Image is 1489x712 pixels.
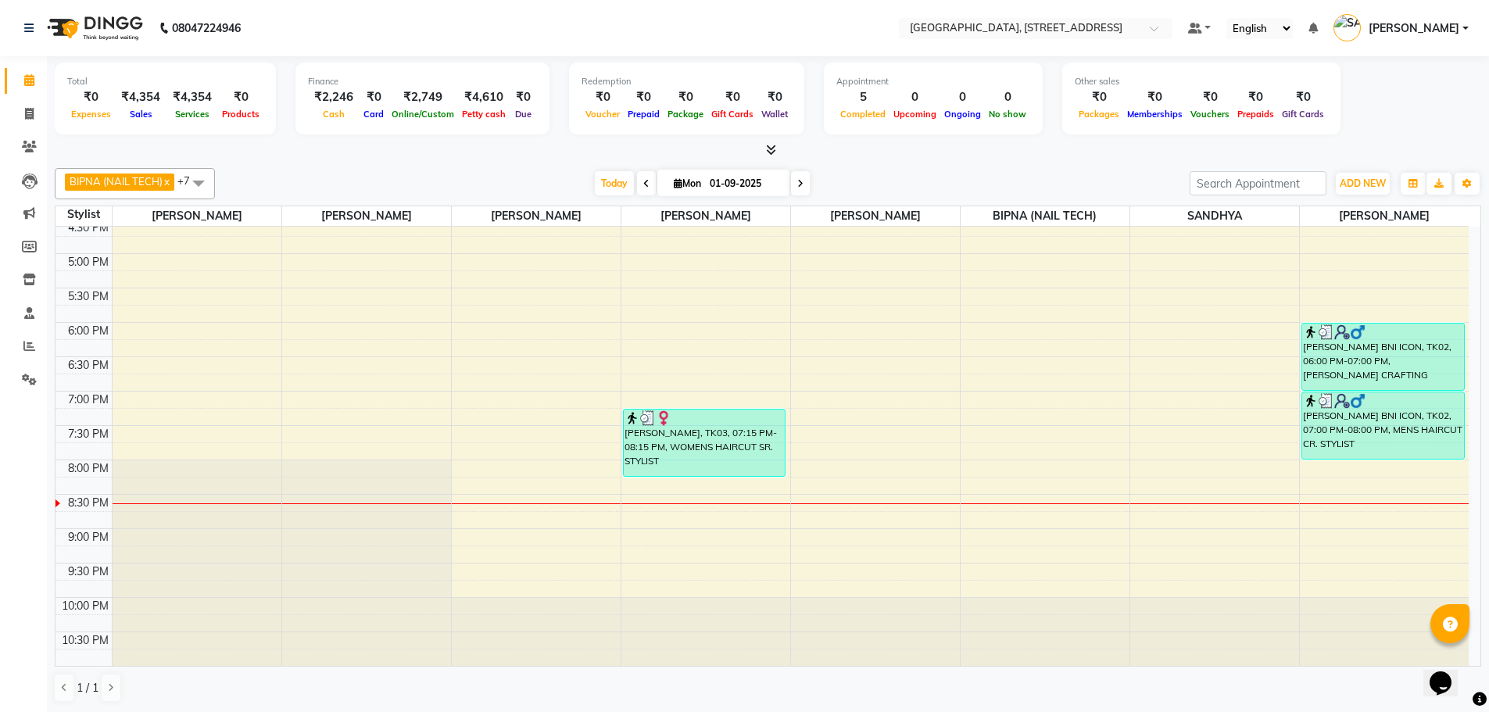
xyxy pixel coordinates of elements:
[1340,177,1386,189] span: ADD NEW
[65,564,112,580] div: 9:30 PM
[940,88,985,106] div: 0
[621,206,790,226] span: [PERSON_NAME]
[65,357,112,374] div: 6:30 PM
[360,109,388,120] span: Card
[59,632,112,649] div: 10:30 PM
[1369,20,1459,37] span: [PERSON_NAME]
[836,88,889,106] div: 5
[707,109,757,120] span: Gift Cards
[65,426,112,442] div: 7:30 PM
[1336,173,1390,195] button: ADD NEW
[1333,14,1361,41] img: SANJU CHHETRI
[388,88,458,106] div: ₹2,749
[510,88,537,106] div: ₹0
[1187,88,1233,106] div: ₹0
[65,392,112,408] div: 7:00 PM
[319,109,349,120] span: Cash
[1123,88,1187,106] div: ₹0
[308,75,537,88] div: Finance
[985,109,1030,120] span: No show
[791,206,960,226] span: [PERSON_NAME]
[67,88,115,106] div: ₹0
[624,410,786,476] div: [PERSON_NAME], TK03, 07:15 PM-08:15 PM, WOMENS HAIRCUT SR. STYLIST
[1302,392,1464,459] div: [PERSON_NAME] BNI ICON, TK02, 07:00 PM-08:00 PM, MENS HAIRCUT CR. STYLIST
[65,288,112,305] div: 5:30 PM
[757,109,792,120] span: Wallet
[1123,109,1187,120] span: Memberships
[65,323,112,339] div: 6:00 PM
[961,206,1129,226] span: BIPNA (NAIL TECH)
[126,109,156,120] span: Sales
[1233,109,1278,120] span: Prepaids
[65,460,112,477] div: 8:00 PM
[582,109,624,120] span: Voucher
[1075,75,1328,88] div: Other sales
[664,88,707,106] div: ₹0
[511,109,535,120] span: Due
[172,6,241,50] b: 08047224946
[388,109,458,120] span: Online/Custom
[1075,88,1123,106] div: ₹0
[55,206,112,223] div: Stylist
[458,109,510,120] span: Petty cash
[40,6,147,50] img: logo
[458,88,510,106] div: ₹4,610
[65,254,112,270] div: 5:00 PM
[115,88,166,106] div: ₹4,354
[163,175,170,188] a: x
[582,88,624,106] div: ₹0
[65,220,112,236] div: 4:30 PM
[836,109,889,120] span: Completed
[218,88,263,106] div: ₹0
[664,109,707,120] span: Package
[70,175,163,188] span: BIPNA (NAIL TECH)
[308,88,360,106] div: ₹2,246
[757,88,792,106] div: ₹0
[65,495,112,511] div: 8:30 PM
[1075,109,1123,120] span: Packages
[282,206,451,226] span: [PERSON_NAME]
[67,75,263,88] div: Total
[67,109,115,120] span: Expenses
[452,206,621,226] span: [PERSON_NAME]
[624,88,664,106] div: ₹0
[166,88,218,106] div: ₹4,354
[1300,206,1469,226] span: [PERSON_NAME]
[1278,109,1328,120] span: Gift Cards
[889,109,940,120] span: Upcoming
[1130,206,1299,226] span: SANDHYA
[595,171,634,195] span: Today
[582,75,792,88] div: Redemption
[1187,109,1233,120] span: Vouchers
[624,109,664,120] span: Prepaid
[940,109,985,120] span: Ongoing
[1233,88,1278,106] div: ₹0
[705,172,783,195] input: 2025-09-01
[65,529,112,546] div: 9:00 PM
[985,88,1030,106] div: 0
[59,598,112,614] div: 10:00 PM
[1423,649,1473,696] iframe: chat widget
[218,109,263,120] span: Products
[177,174,202,187] span: +7
[77,680,98,696] span: 1 / 1
[171,109,213,120] span: Services
[670,177,705,189] span: Mon
[1278,88,1328,106] div: ₹0
[836,75,1030,88] div: Appointment
[707,88,757,106] div: ₹0
[360,88,388,106] div: ₹0
[1302,324,1464,390] div: [PERSON_NAME] BNI ICON, TK02, 06:00 PM-07:00 PM, [PERSON_NAME] CRAFTING
[1190,171,1326,195] input: Search Appointment
[113,206,281,226] span: [PERSON_NAME]
[889,88,940,106] div: 0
